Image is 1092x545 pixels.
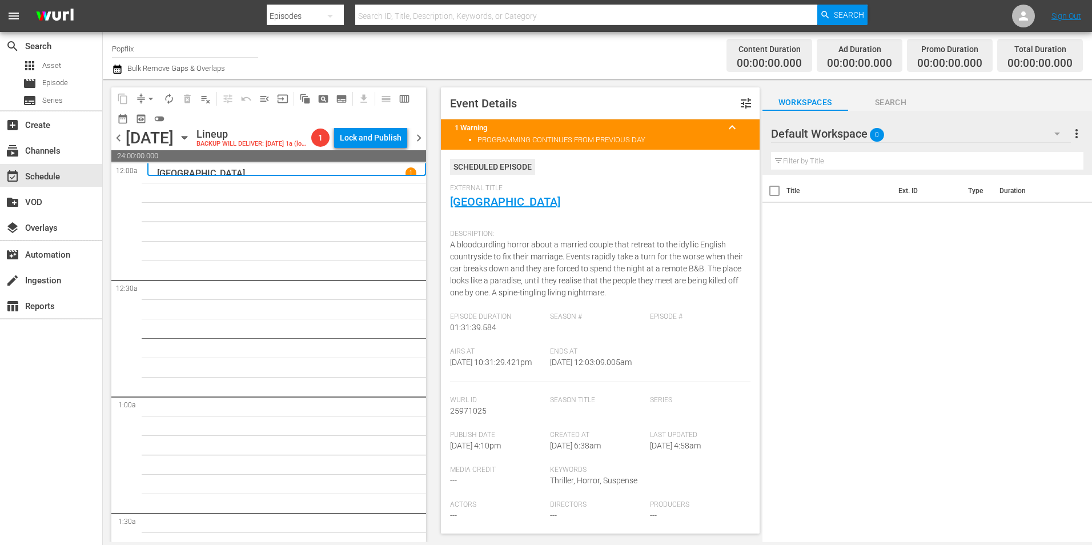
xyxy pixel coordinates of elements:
[237,90,255,108] span: Revert to Primary Episode
[450,396,544,405] span: Wurl Id
[650,431,744,440] span: Last Updated
[7,9,21,23] span: menu
[450,195,560,209] a: [GEOGRAPHIC_DATA]
[6,248,19,262] span: Automation
[157,168,245,179] p: [GEOGRAPHIC_DATA]
[650,396,744,405] span: Series
[23,77,37,90] span: Episode
[6,118,19,132] span: Create
[255,90,274,108] span: Fill episodes with ad slates
[299,93,311,105] span: auto_awesome_motion_outlined
[737,57,802,70] span: 00:00:00.000
[399,93,410,105] span: calendar_view_week_outlined
[215,87,237,110] span: Customize Events
[450,406,487,415] span: 25971025
[42,77,68,89] span: Episode
[150,110,168,128] span: 24 hours Lineup View is OFF
[917,57,982,70] span: 00:00:00.000
[718,114,746,141] button: keyboard_arrow_up
[334,127,407,148] button: Lock and Publish
[739,97,753,110] span: Customize Event
[336,93,347,105] span: subtitles_outlined
[126,64,225,73] span: Bulk Remove Gaps & Overlaps
[827,57,892,70] span: 00:00:00.000
[550,431,644,440] span: Created At
[6,274,19,287] span: Ingestion
[6,299,19,313] span: Reports
[259,93,270,105] span: menu_open
[450,431,544,440] span: Publish Date
[550,466,644,475] span: Keywords
[409,169,413,177] p: 1
[200,93,211,105] span: playlist_remove_outlined
[6,221,19,235] span: Overlays
[550,441,601,450] span: [DATE] 6:38am
[111,150,426,162] span: 24:00:00.000
[126,129,174,147] div: [DATE]
[550,500,644,510] span: Directors
[412,131,426,145] span: chevron_right
[450,441,501,450] span: [DATE] 4:10pm
[450,97,517,110] span: Event Details
[23,94,37,107] span: Series
[340,127,402,148] div: Lock and Publish
[145,93,156,105] span: arrow_drop_down
[196,128,307,141] div: Lineup
[450,476,457,485] span: ---
[1070,120,1083,147] button: more_vert
[650,500,744,510] span: Producers
[292,87,314,110] span: Refresh All Search Blocks
[892,175,961,207] th: Ext. ID
[450,347,544,356] span: Airs At
[6,195,19,209] span: VOD
[550,312,644,322] span: Season #
[135,113,147,125] span: preview_outlined
[450,323,496,332] span: 01:31:39.584
[450,240,743,297] span: A bloodcurdling horror about a married couple that retreat to the idyllic English countryside to ...
[450,230,744,239] span: Description:
[318,93,329,105] span: pageview_outlined
[455,123,718,132] title: 1 Warning
[450,312,544,322] span: Episode Duration
[114,90,132,108] span: Copy Lineup
[42,95,63,106] span: Series
[373,87,395,110] span: Day Calendar View
[550,476,637,485] span: Thriller, Horror, Suspense
[917,41,982,57] div: Promo Duration
[848,95,934,110] span: Search
[23,59,37,73] span: Asset
[737,41,802,57] div: Content Duration
[6,39,19,53] span: Search
[450,511,457,520] span: ---
[6,170,19,183] span: Schedule
[827,41,892,57] div: Ad Duration
[1007,57,1073,70] span: 00:00:00.000
[1051,11,1081,21] a: Sign Out
[450,466,544,475] span: Media Credit
[450,159,535,175] div: Scheduled Episode
[550,511,557,520] span: ---
[395,90,413,108] span: Week Calendar View
[27,3,82,30] img: ans4CAIJ8jUAAAAAAAAAAAAAAAAAAAAAAAAgQb4GAAAAAAAAAAAAAAAAAAAAAAAAJMjXAAAAAAAAAAAAAAAAAAAAAAAAgAT5G...
[550,396,644,405] span: Season Title
[834,5,864,25] span: Search
[117,113,129,125] span: date_range_outlined
[135,93,147,105] span: compress
[650,511,657,520] span: ---
[163,93,175,105] span: autorenew_outlined
[961,175,993,207] th: Type
[114,110,132,128] span: Month Calendar View
[771,118,1071,150] div: Default Workspace
[450,358,532,367] span: [DATE] 10:31:29.421pm
[196,90,215,108] span: Clear Lineup
[1007,41,1073,57] div: Total Duration
[450,500,544,510] span: Actors
[111,131,126,145] span: chevron_left
[196,141,307,148] div: BACKUP WILL DELIVER: [DATE] 1a (local)
[450,184,744,193] span: External Title
[786,175,892,207] th: Title
[550,358,632,367] span: [DATE] 12:03:09.005am
[277,93,288,105] span: input
[477,135,745,144] li: PROGRAMMING CONTINUES FROM PREVIOUS DAY
[550,347,644,356] span: Ends At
